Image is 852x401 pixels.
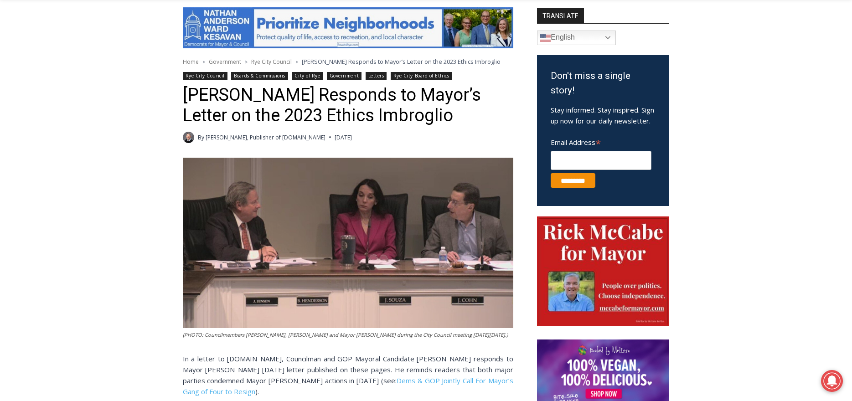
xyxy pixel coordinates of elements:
[540,32,551,43] img: en
[537,216,669,327] img: McCabe for Mayor
[198,133,204,142] span: By
[366,72,387,80] a: Letters
[183,331,513,339] figcaption: (PHOTO: Councilmembers [PERSON_NAME], [PERSON_NAME] and Mayor [PERSON_NAME] during the City Counc...
[183,132,194,143] a: Author image
[295,59,298,65] span: >
[245,59,248,65] span: >
[230,0,431,88] div: "[PERSON_NAME] and I covered the [DATE] Parade, which was a really eye opening experience as I ha...
[335,133,352,142] time: [DATE]
[251,58,292,66] a: Rye City Council
[551,104,656,126] p: Stay informed. Stay inspired. Sign up now for our daily newsletter.
[183,158,513,328] img: (PHOTO: Councilmembers Bill Henderson, Julie Souza and Mayor Josh Cohn during the City Council me...
[183,57,513,66] nav: Breadcrumbs
[183,58,199,66] a: Home
[302,57,501,66] span: [PERSON_NAME] Responds to Mayor’s Letter on the 2023 Ethics Imbroglio
[202,59,205,65] span: >
[183,72,227,80] a: Rye City Council
[551,69,656,98] h3: Don't miss a single story!
[206,134,325,141] a: [PERSON_NAME], Publisher of [DOMAIN_NAME]
[391,72,452,80] a: Rye City Board of Ethics
[537,8,584,23] strong: TRANSLATE
[327,72,361,80] a: Government
[292,72,323,80] a: City of Rye
[219,88,442,113] a: Intern @ [DOMAIN_NAME]
[209,58,241,66] a: Government
[551,133,651,149] label: Email Address
[238,91,423,111] span: Intern @ [DOMAIN_NAME]
[183,353,513,397] p: In a letter to [DOMAIN_NAME], Councilman and GOP Mayoral Candidate [PERSON_NAME] responds to Mayo...
[537,31,616,45] a: English
[231,72,288,80] a: Boards & Commissions
[183,85,513,126] h1: [PERSON_NAME] Responds to Mayor’s Letter on the 2023 Ethics Imbroglio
